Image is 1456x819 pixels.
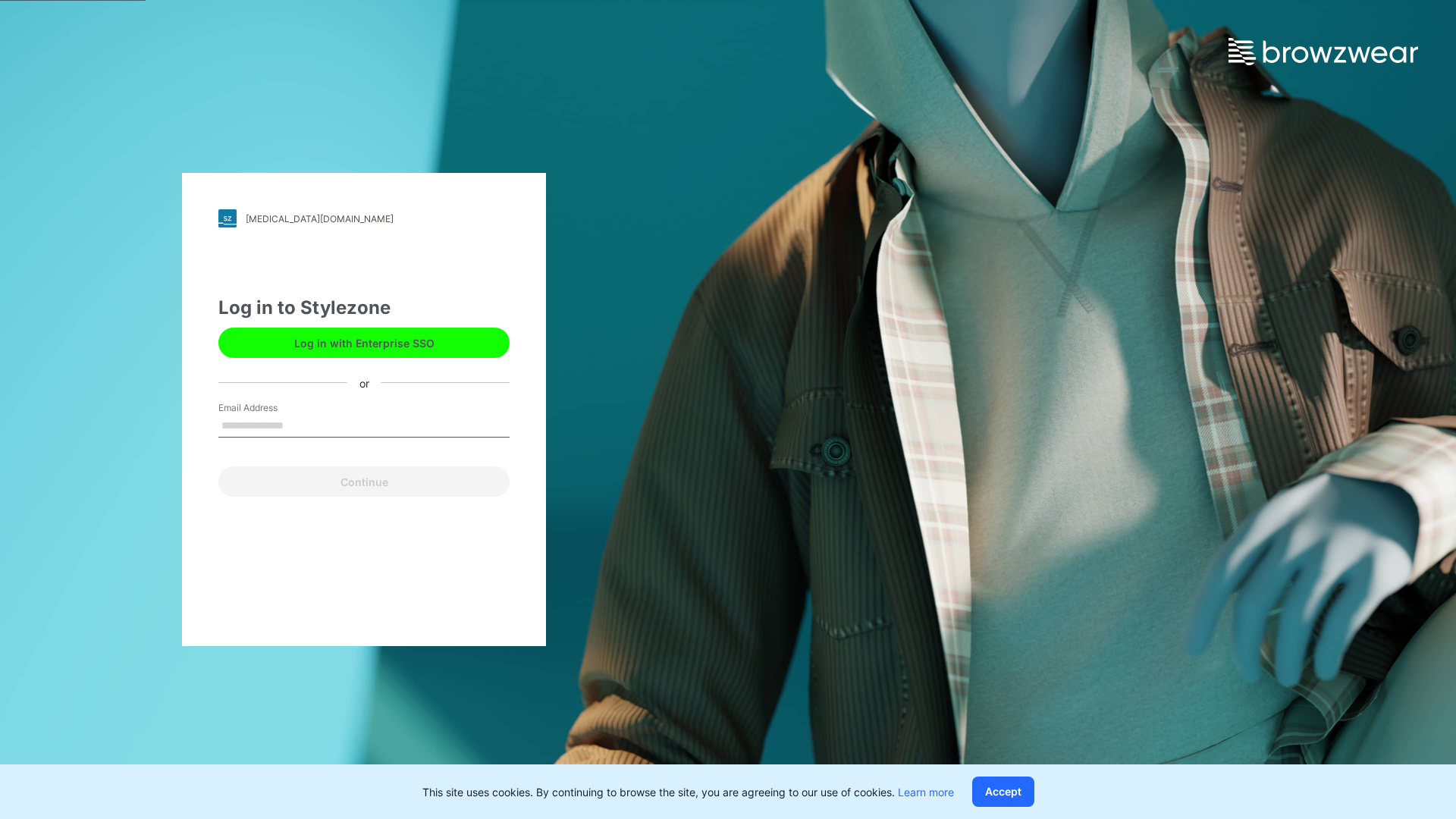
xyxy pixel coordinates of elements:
[218,401,325,415] label: Email Address
[972,777,1034,807] button: Accept
[218,294,510,322] div: Log in to Stylezone
[218,328,510,358] button: Log in with Enterprise SSO
[218,209,510,227] a: [MEDICAL_DATA][DOMAIN_NAME]
[422,784,954,800] p: This site uses cookies. By continuing to browse the site, you are agreeing to our use of cookies.
[347,375,381,391] div: or
[246,213,394,224] div: [MEDICAL_DATA][DOMAIN_NAME]
[898,786,954,799] a: Learn more
[218,209,237,227] img: stylezone-logo.562084cfcfab977791bfbf7441f1a819.svg
[1228,38,1418,65] img: browzwear-logo.e42bd6dac1945053ebaf764b6aa21510.svg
